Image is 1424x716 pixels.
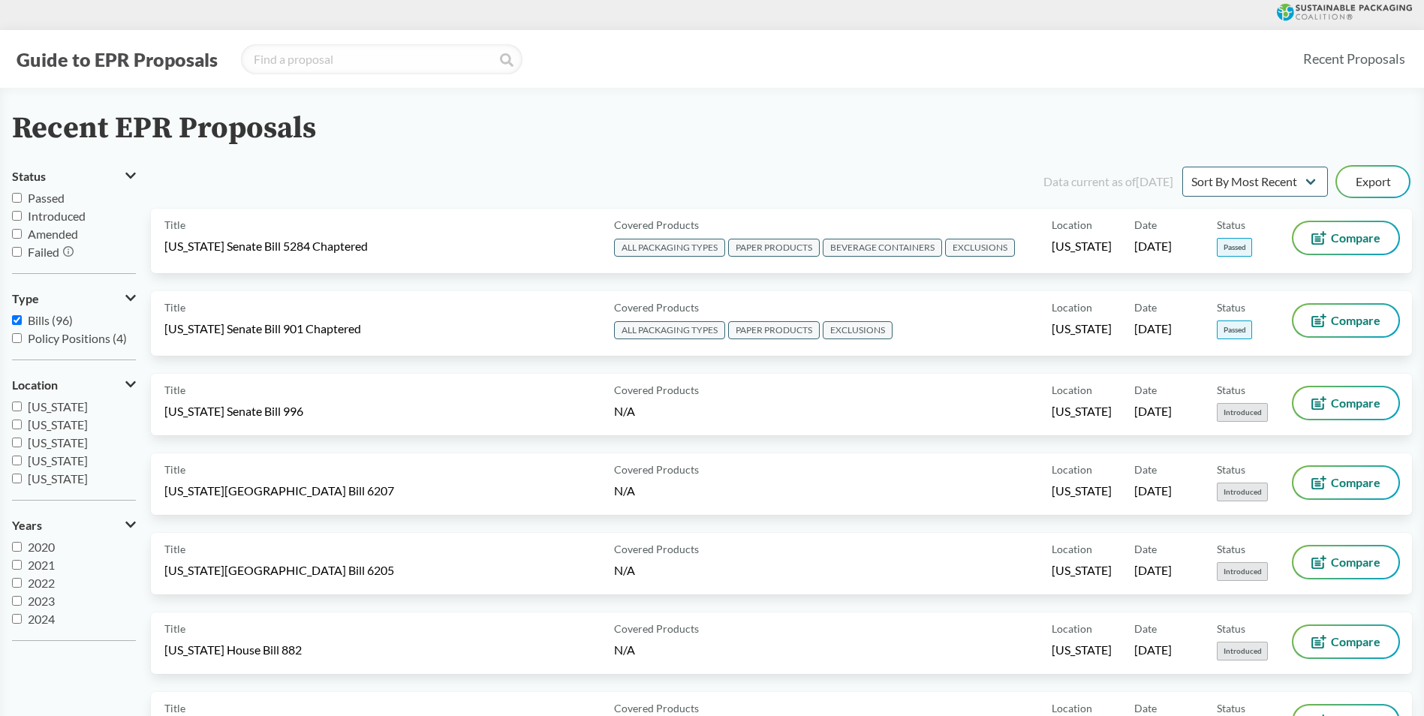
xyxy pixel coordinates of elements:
[12,519,42,532] span: Years
[12,229,22,239] input: Amended
[164,238,368,254] span: [US_STATE] Senate Bill 5284 Chaptered
[1134,299,1157,315] span: Date
[614,382,699,398] span: Covered Products
[12,211,22,221] input: Introduced
[614,700,699,716] span: Covered Products
[12,438,22,447] input: [US_STATE]
[1217,642,1268,660] span: Introduced
[164,320,361,337] span: [US_STATE] Senate Bill 901 Chaptered
[12,378,58,392] span: Location
[164,299,185,315] span: Title
[28,576,55,590] span: 2022
[614,563,635,577] span: N/A
[1052,483,1112,499] span: [US_STATE]
[1217,299,1245,315] span: Status
[28,417,88,432] span: [US_STATE]
[164,483,394,499] span: [US_STATE][GEOGRAPHIC_DATA] Bill 6207
[12,402,22,411] input: [US_STATE]
[1052,462,1092,477] span: Location
[1217,700,1245,716] span: Status
[1217,541,1245,557] span: Status
[12,286,136,311] button: Type
[12,47,222,71] button: Guide to EPR Proposals
[614,462,699,477] span: Covered Products
[1331,556,1380,568] span: Compare
[12,578,22,588] input: 2022
[12,315,22,325] input: Bills (96)
[28,594,55,608] span: 2023
[28,453,88,468] span: [US_STATE]
[1337,167,1409,197] button: Export
[1134,238,1172,254] span: [DATE]
[164,382,185,398] span: Title
[28,558,55,572] span: 2021
[1293,546,1398,578] button: Compare
[1331,314,1380,326] span: Compare
[12,542,22,552] input: 2020
[823,239,942,257] span: BEVERAGE CONTAINERS
[12,456,22,465] input: [US_STATE]
[1052,320,1112,337] span: [US_STATE]
[164,642,302,658] span: [US_STATE] House Bill 882
[12,596,22,606] input: 2023
[12,193,22,203] input: Passed
[1043,173,1173,191] div: Data current as of [DATE]
[614,404,635,418] span: N/A
[28,313,73,327] span: Bills (96)
[945,239,1015,257] span: EXCLUSIONS
[1134,541,1157,557] span: Date
[1134,642,1172,658] span: [DATE]
[823,321,893,339] span: EXCLUSIONS
[614,541,699,557] span: Covered Products
[12,292,39,305] span: Type
[12,474,22,483] input: [US_STATE]
[1134,217,1157,233] span: Date
[12,170,46,183] span: Status
[1217,621,1245,636] span: Status
[28,331,127,345] span: Policy Positions (4)
[28,227,78,241] span: Amended
[28,540,55,554] span: 2020
[12,560,22,570] input: 2021
[1293,387,1398,419] button: Compare
[728,239,820,257] span: PAPER PRODUCTS
[1134,403,1172,420] span: [DATE]
[12,614,22,624] input: 2024
[12,247,22,257] input: Failed
[12,420,22,429] input: [US_STATE]
[164,217,185,233] span: Title
[1134,382,1157,398] span: Date
[1217,320,1252,339] span: Passed
[1217,238,1252,257] span: Passed
[1134,621,1157,636] span: Date
[164,462,185,477] span: Title
[614,239,725,257] span: ALL PACKAGING TYPES
[614,299,699,315] span: Covered Products
[614,642,635,657] span: N/A
[1293,467,1398,498] button: Compare
[12,333,22,343] input: Policy Positions (4)
[1052,562,1112,579] span: [US_STATE]
[28,191,65,205] span: Passed
[12,372,136,398] button: Location
[1293,222,1398,254] button: Compare
[1052,642,1112,658] span: [US_STATE]
[28,245,59,259] span: Failed
[614,621,699,636] span: Covered Products
[1293,626,1398,657] button: Compare
[1217,217,1245,233] span: Status
[1331,397,1380,409] span: Compare
[728,321,820,339] span: PAPER PRODUCTS
[1052,382,1092,398] span: Location
[1052,217,1092,233] span: Location
[1331,232,1380,244] span: Compare
[12,164,136,189] button: Status
[1052,403,1112,420] span: [US_STATE]
[1217,403,1268,422] span: Introduced
[1052,700,1092,716] span: Location
[1331,477,1380,489] span: Compare
[1296,42,1412,76] a: Recent Proposals
[1217,382,1245,398] span: Status
[164,541,185,557] span: Title
[614,321,725,339] span: ALL PACKAGING TYPES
